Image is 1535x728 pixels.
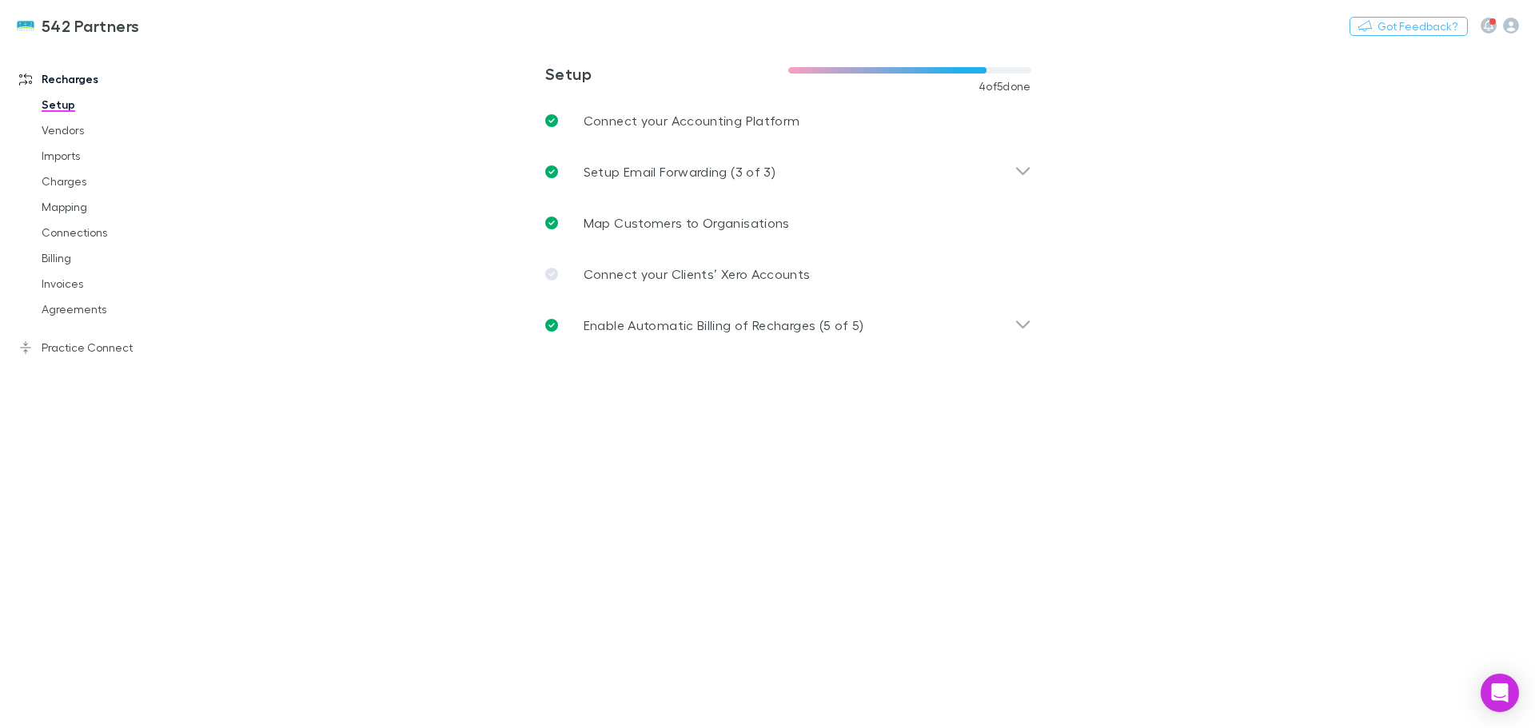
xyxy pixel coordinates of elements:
a: Recharges [3,66,216,92]
img: 542 Partners's Logo [16,16,35,35]
h3: 542 Partners [42,16,140,35]
button: Got Feedback? [1350,17,1468,36]
a: Connections [26,220,216,245]
h3: Setup [545,64,788,83]
a: Practice Connect [3,335,216,360]
span: 4 of 5 done [979,80,1031,93]
p: Connect your Accounting Platform [584,111,800,130]
a: Setup [26,92,216,117]
a: Map Customers to Organisations [532,197,1044,249]
a: Connect your Clients’ Xero Accounts [532,249,1044,300]
a: Invoices [26,271,216,296]
a: Vendors [26,117,216,143]
a: 542 Partners [6,6,150,45]
p: Setup Email Forwarding (3 of 3) [584,162,775,181]
a: Charges [26,169,216,194]
div: Setup Email Forwarding (3 of 3) [532,146,1044,197]
p: Map Customers to Organisations [584,213,790,233]
div: Open Intercom Messenger [1481,674,1519,712]
a: Billing [26,245,216,271]
a: Mapping [26,194,216,220]
p: Enable Automatic Billing of Recharges (5 of 5) [584,316,864,335]
p: Connect your Clients’ Xero Accounts [584,265,811,284]
a: Agreements [26,296,216,322]
a: Imports [26,143,216,169]
a: Connect your Accounting Platform [532,95,1044,146]
div: Enable Automatic Billing of Recharges (5 of 5) [532,300,1044,351]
